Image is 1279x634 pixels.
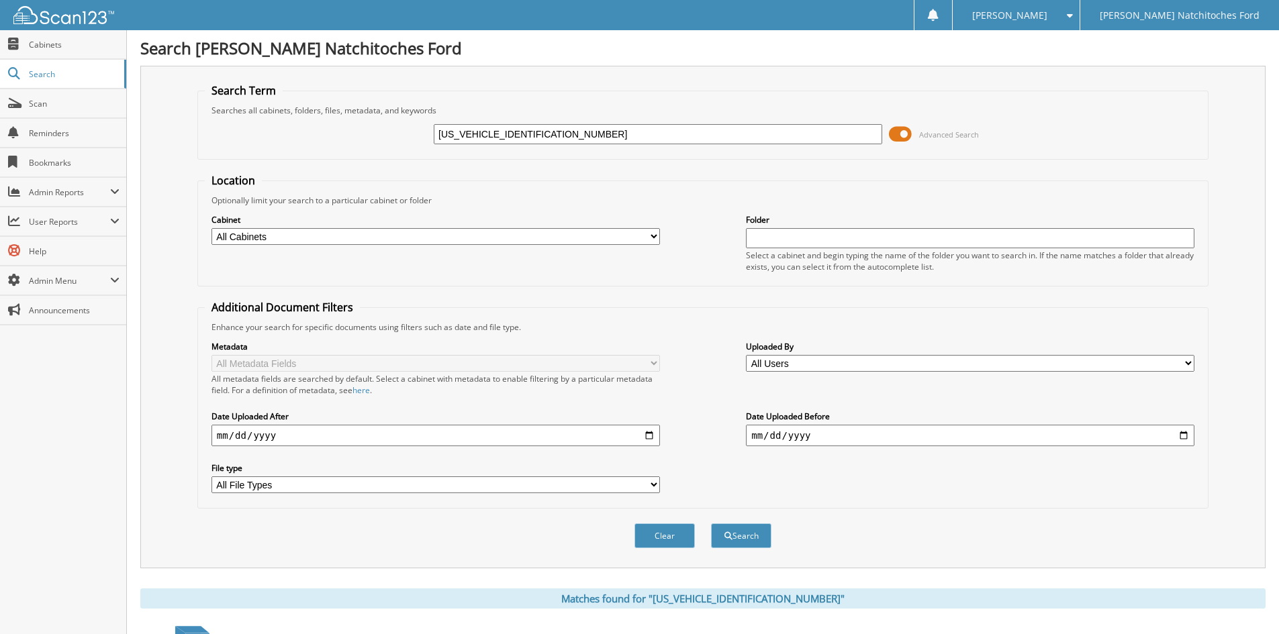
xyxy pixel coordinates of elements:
[211,341,660,352] label: Metadata
[140,37,1266,59] h1: Search [PERSON_NAME] Natchitoches Ford
[746,425,1194,446] input: end
[29,157,120,168] span: Bookmarks
[211,462,660,474] label: File type
[205,105,1201,116] div: Searches all cabinets, folders, files, metadata, and keywords
[711,523,771,548] button: Search
[352,384,370,396] a: here
[29,187,110,198] span: Admin Reports
[211,411,660,422] label: Date Uploaded After
[211,214,660,225] label: Cabinet
[140,588,1266,609] div: Matches found for "[US_VEHICLE_IDENTIFICATION_NUMBER]"
[13,6,114,24] img: scan123-logo-white.svg
[1100,11,1260,19] span: [PERSON_NAME] Natchitoches Ford
[746,411,1194,422] label: Date Uploaded Before
[29,275,110,286] span: Admin Menu
[746,341,1194,352] label: Uploaded By
[29,98,120,109] span: Scan
[746,214,1194,225] label: Folder
[205,300,360,315] legend: Additional Document Filters
[634,523,695,548] button: Clear
[29,127,120,139] span: Reminders
[205,321,1201,333] div: Enhance your search for specific documents using filters such as date and file type.
[29,68,117,80] span: Search
[29,305,120,316] span: Announcements
[29,216,110,227] span: User Reports
[205,173,262,188] legend: Location
[746,250,1194,272] div: Select a cabinet and begin typing the name of the folder you want to search in. If the name match...
[205,83,283,98] legend: Search Term
[211,373,660,396] div: All metadata fields are searched by default. Select a cabinet with metadata to enable filtering b...
[919,129,979,140] span: Advanced Search
[205,195,1201,206] div: Optionally limit your search to a particular cabinet or folder
[29,246,120,257] span: Help
[972,11,1047,19] span: [PERSON_NAME]
[29,39,120,50] span: Cabinets
[211,425,660,446] input: start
